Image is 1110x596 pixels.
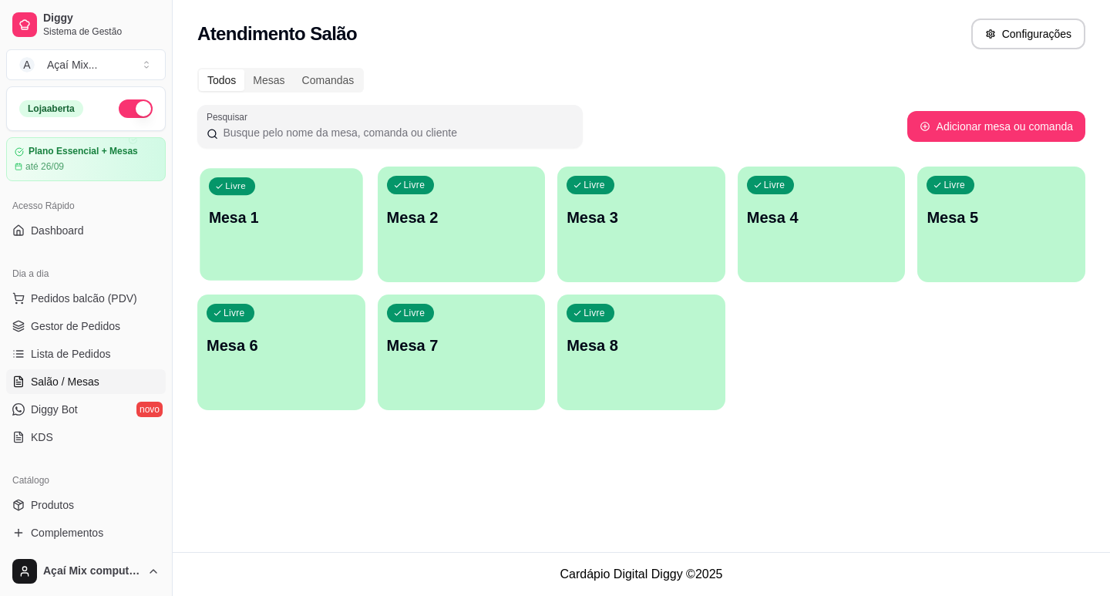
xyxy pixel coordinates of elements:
span: A [19,57,35,72]
p: Mesa 3 [567,207,716,228]
input: Pesquisar [218,125,573,140]
div: Açaí Mix ... [47,57,97,72]
span: Sistema de Gestão [43,25,160,38]
button: Açaí Mix computador [6,553,166,590]
button: Alterar Status [119,99,153,118]
p: Livre [404,307,425,319]
span: Diggy Bot [31,402,78,417]
button: LivreMesa 1 [200,168,362,281]
a: Salão / Mesas [6,369,166,394]
a: Produtos [6,493,166,517]
footer: Cardápio Digital Diggy © 2025 [173,552,1110,596]
p: Mesa 8 [567,335,716,356]
button: LivreMesa 4 [738,167,906,282]
p: Livre [225,180,246,193]
p: Livre [404,179,425,191]
a: DiggySistema de Gestão [6,6,166,43]
p: Mesa 5 [927,207,1076,228]
div: Loja aberta [19,100,83,117]
p: Livre [584,179,605,191]
p: Mesa 7 [387,335,536,356]
a: Dashboard [6,218,166,243]
span: Pedidos balcão (PDV) [31,291,137,306]
span: Salão / Mesas [31,374,99,389]
button: LivreMesa 6 [197,295,365,410]
p: Livre [943,179,965,191]
span: KDS [31,429,53,445]
div: Comandas [294,69,363,91]
div: Acesso Rápido [6,194,166,218]
span: Produtos [31,497,74,513]
span: Gestor de Pedidos [31,318,120,334]
p: Mesa 4 [747,207,896,228]
p: Livre [224,307,245,319]
button: Configurações [971,19,1085,49]
p: Mesa 2 [387,207,536,228]
p: Mesa 1 [209,207,354,228]
button: Pedidos balcão (PDV) [6,286,166,311]
div: Dia a dia [6,261,166,286]
span: Açaí Mix computador [43,564,141,578]
a: Complementos [6,520,166,545]
button: Select a team [6,49,166,80]
button: LivreMesa 3 [557,167,725,282]
p: Livre [764,179,785,191]
a: Gestor de Pedidos [6,314,166,338]
button: LivreMesa 5 [917,167,1085,282]
p: Mesa 6 [207,335,356,356]
div: Catálogo [6,468,166,493]
a: Lista de Pedidos [6,342,166,366]
a: KDS [6,425,166,450]
button: LivreMesa 7 [378,295,546,410]
span: Lista de Pedidos [31,346,111,362]
span: Diggy [43,12,160,25]
h2: Atendimento Salão [197,22,357,46]
div: Mesas [244,69,293,91]
a: Plano Essencial + Mesasaté 26/09 [6,137,166,181]
article: Plano Essencial + Mesas [29,146,138,157]
button: LivreMesa 2 [378,167,546,282]
label: Pesquisar [207,110,253,123]
p: Livre [584,307,605,319]
button: LivreMesa 8 [557,295,725,410]
div: Todos [199,69,244,91]
button: Adicionar mesa ou comanda [907,111,1085,142]
span: Dashboard [31,223,84,238]
a: Diggy Botnovo [6,397,166,422]
span: Complementos [31,525,103,540]
article: até 26/09 [25,160,64,173]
